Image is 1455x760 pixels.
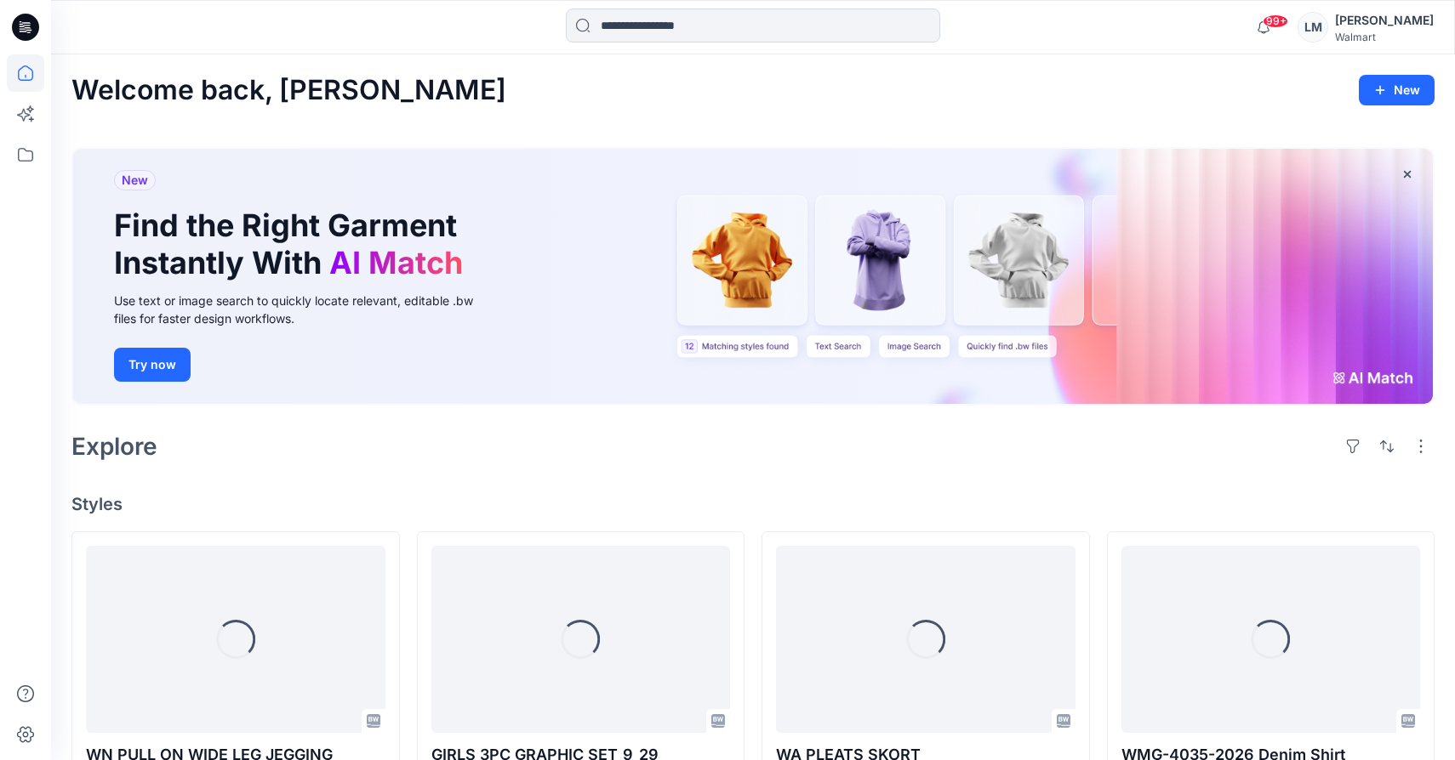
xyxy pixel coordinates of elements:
[114,292,497,327] div: Use text or image search to quickly locate relevant, editable .bw files for faster design workflows.
[1359,75,1435,105] button: New
[122,170,148,190] span: New
[114,348,191,382] button: Try now
[71,494,1435,514] h4: Styles
[71,433,157,460] h2: Explore
[1335,31,1434,43] div: Walmart
[1263,14,1288,28] span: 99+
[1335,10,1434,31] div: [PERSON_NAME]
[329,244,463,281] span: AI Match
[71,75,506,106] h2: Welcome back, [PERSON_NAME]
[1298,12,1328,43] div: LM
[114,207,471,281] h1: Find the Right Garment Instantly With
